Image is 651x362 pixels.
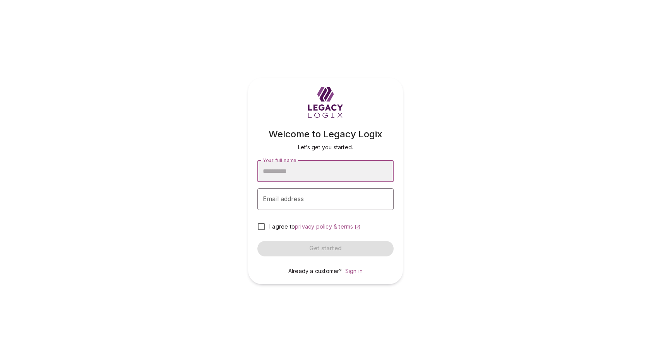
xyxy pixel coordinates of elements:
[295,223,361,230] a: privacy policy & terms
[269,128,382,140] span: Welcome to Legacy Logix
[345,268,363,274] a: Sign in
[288,268,342,274] span: Already a customer?
[295,223,353,230] span: privacy policy & terms
[263,157,296,163] span: Your full name
[298,144,353,150] span: Let’s get you started.
[269,223,295,230] span: I agree to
